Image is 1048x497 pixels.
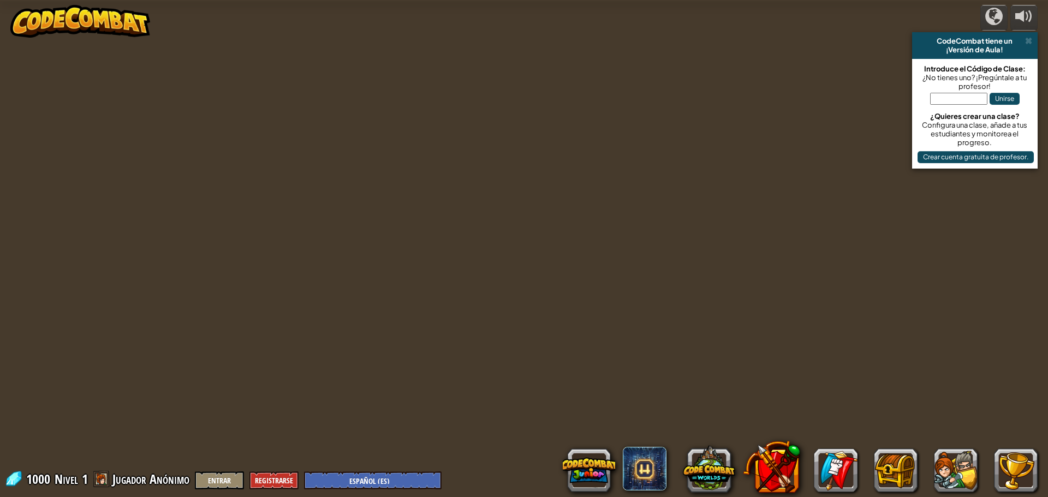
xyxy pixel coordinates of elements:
img: CodeCombat - Learn how to code by playing a game [10,5,150,38]
div: ¿No tienes uno? ¡Pregúntale a tu profesor! [918,73,1032,91]
span: 1000 [26,470,53,488]
span: Jugador Anónimo [112,470,189,488]
div: Introduce el Código de Clase: [918,64,1032,73]
button: Campañas [980,5,1008,31]
span: Nivel [55,470,78,488]
button: Unirse [990,93,1020,105]
div: ¿Quieres crear una clase? [918,112,1032,121]
button: Crear cuenta gratuita de profesor. [918,151,1034,163]
div: ¡Versión de Aula! [916,45,1033,54]
button: Ajustar volúmen [1010,5,1038,31]
span: 1 [82,470,88,488]
div: Configura una clase, añade a tus estudiantes y monitorea el progreso. [918,121,1032,147]
button: Registrarse [249,471,299,489]
button: Entrar [195,471,244,489]
div: CodeCombat tiene un [916,37,1033,45]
